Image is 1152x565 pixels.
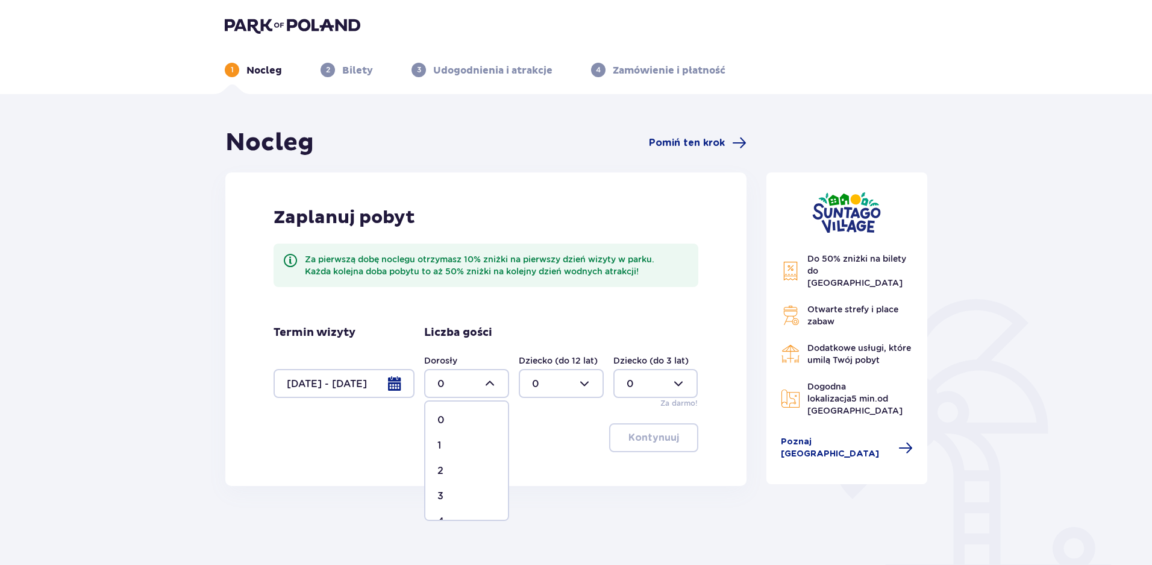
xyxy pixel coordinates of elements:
span: Do 50% zniżki na bilety do [GEOGRAPHIC_DATA] [807,254,906,288]
p: 3 [417,65,421,75]
p: Bilety [342,64,373,77]
p: 2 [437,464,443,478]
p: Udogodnienia i atrakcje [433,64,553,77]
img: Park of Poland logo [225,17,360,34]
label: Dziecko (do 12 lat) [519,355,598,367]
span: Otwarte strefy i place zabaw [807,305,898,326]
p: 1 [231,65,234,75]
label: Dziecko (do 3 lat) [613,355,689,367]
p: 4 [596,65,601,75]
p: Nocleg [246,64,282,77]
img: Suntago Village [812,192,881,233]
img: Grill Icon [781,306,800,325]
p: 3 [437,490,443,503]
p: Kontynuuj [628,431,679,444]
span: Dogodna lokalizacja od [GEOGRAPHIC_DATA] [807,382,903,415]
button: Kontynuuj [609,423,698,452]
img: Discount Icon [781,261,800,281]
a: Poznaj [GEOGRAPHIC_DATA] [781,436,913,460]
p: Zaplanuj pobyt [274,206,415,229]
img: Restaurant Icon [781,344,800,364]
a: Pomiń ten krok [649,136,747,150]
p: 2 [326,65,330,75]
p: Liczba gości [424,326,492,340]
div: Za pierwszą dobę noclegu otrzymasz 10% zniżki na pierwszy dzień wizyty w parku. Każda kolejna dob... [305,253,689,277]
img: Map Icon [781,389,800,408]
p: Zamówienie i płatność [613,64,725,77]
label: Dorosły [424,355,457,367]
span: Dodatkowe usługi, które umilą Twój pobyt [807,343,911,365]
p: 4 [437,515,444,528]
span: Poznaj [GEOGRAPHIC_DATA] [781,436,892,460]
span: 5 min. [851,394,877,403]
p: Za darmo! [660,398,698,409]
p: Termin wizyty [274,326,355,340]
p: 1 [437,439,441,452]
span: Pomiń ten krok [649,136,725,150]
p: 0 [437,414,445,427]
h1: Nocleg [225,128,314,158]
